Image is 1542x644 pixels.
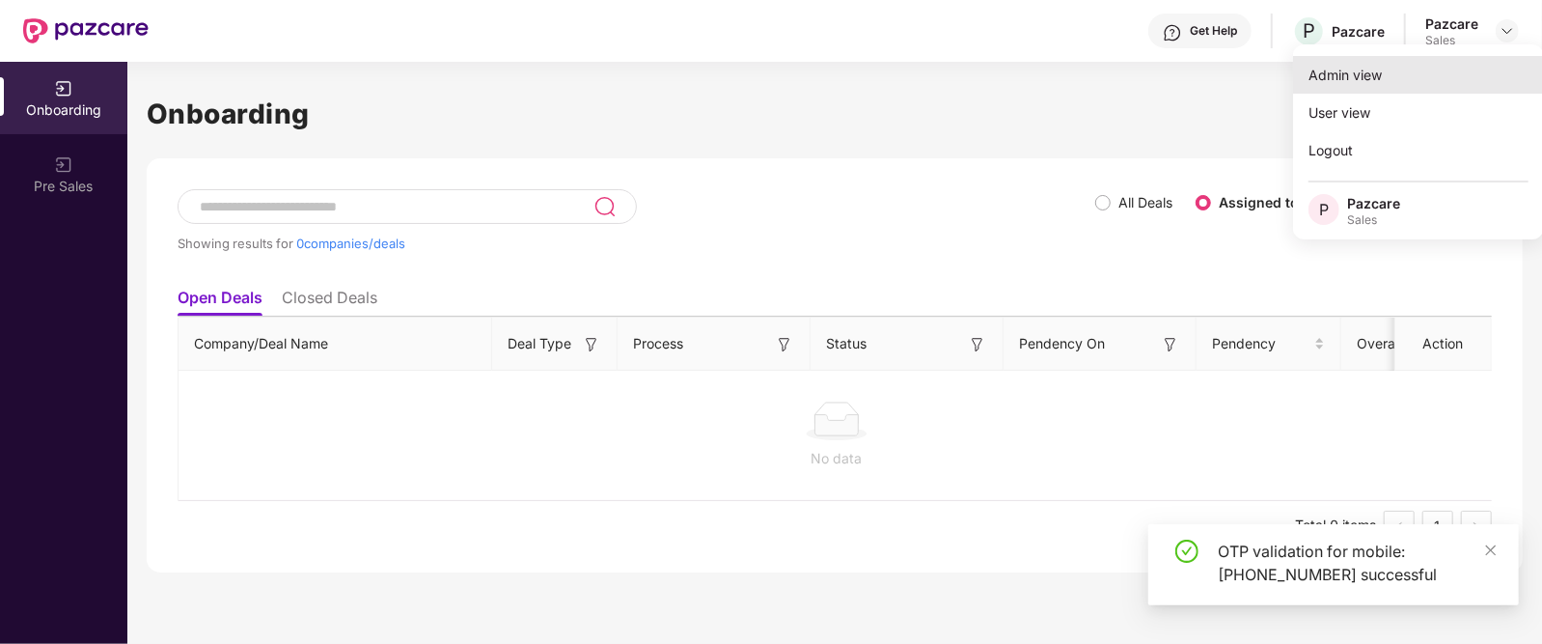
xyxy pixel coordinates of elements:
span: left [1393,521,1405,533]
a: 1 [1423,512,1452,541]
div: Pazcare [1425,14,1478,33]
span: Pendency On [1019,333,1105,354]
li: 1 [1422,511,1453,542]
label: All Deals [1118,194,1172,210]
th: Company/Deal Name [179,318,492,371]
img: svg+xml;base64,PHN2ZyB3aWR0aD0iMTYiIGhlaWdodD0iMTYiIHZpZXdCb3g9IjAgMCAxNiAxNiIgZmlsbD0ibm9uZSIgeG... [1161,335,1180,354]
span: P [1303,19,1315,42]
button: right [1461,511,1492,542]
span: Deal Type [508,333,571,354]
li: Next Page [1461,511,1492,542]
span: P [1319,198,1329,221]
img: svg+xml;base64,PHN2ZyB3aWR0aD0iMjAiIGhlaWdodD0iMjAiIHZpZXdCb3g9IjAgMCAyMCAyMCIgZmlsbD0ibm9uZSIgeG... [54,79,73,98]
div: No data [194,448,1479,469]
img: svg+xml;base64,PHN2ZyB3aWR0aD0iMTYiIGhlaWdodD0iMTYiIHZpZXdCb3g9IjAgMCAxNiAxNiIgZmlsbD0ibm9uZSIgeG... [968,335,987,354]
button: left [1384,511,1415,542]
span: close [1484,544,1498,557]
span: check-circle [1175,540,1198,563]
img: svg+xml;base64,PHN2ZyB3aWR0aD0iMTYiIGhlaWdodD0iMTYiIHZpZXdCb3g9IjAgMCAxNiAxNiIgZmlsbD0ibm9uZSIgeG... [775,335,794,354]
span: Pendency [1212,333,1310,354]
li: Total 0 items [1295,511,1376,542]
div: Sales [1425,33,1478,48]
span: right [1471,521,1482,533]
div: Get Help [1190,23,1237,39]
th: Action [1395,318,1492,371]
img: svg+xml;base64,PHN2ZyBpZD0iRHJvcGRvd24tMzJ4MzIiIHhtbG5zPSJodHRwOi8vd3d3LnczLm9yZy8yMDAwL3N2ZyIgd2... [1500,23,1515,39]
img: svg+xml;base64,PHN2ZyB3aWR0aD0iMTYiIGhlaWdodD0iMTYiIHZpZXdCb3g9IjAgMCAxNiAxNiIgZmlsbD0ibm9uZSIgeG... [582,335,601,354]
li: Open Deals [178,288,262,316]
div: Showing results for [178,236,1095,251]
li: Previous Page [1384,511,1415,542]
th: Pendency [1197,318,1341,371]
div: OTP validation for mobile: [PHONE_NUMBER] successful [1218,540,1496,586]
img: svg+xml;base64,PHN2ZyBpZD0iSGVscC0zMngzMiIgeG1sbnM9Imh0dHA6Ly93d3cudzMub3JnLzIwMDAvc3ZnIiB3aWR0aD... [1163,23,1182,42]
th: Overall Pendency [1341,318,1505,371]
div: Pazcare [1347,194,1400,212]
span: Status [826,333,867,354]
span: Process [633,333,683,354]
img: svg+xml;base64,PHN2ZyB3aWR0aD0iMjAiIGhlaWdodD0iMjAiIHZpZXdCb3g9IjAgMCAyMCAyMCIgZmlsbD0ibm9uZSIgeG... [54,155,73,175]
div: Pazcare [1332,22,1385,41]
img: svg+xml;base64,PHN2ZyB3aWR0aD0iMjQiIGhlaWdodD0iMjUiIHZpZXdCb3g9IjAgMCAyNCAyNSIgZmlsbD0ibm9uZSIgeG... [593,195,616,218]
label: Assigned to me [1219,194,1323,210]
h1: Onboarding [147,93,1523,135]
img: New Pazcare Logo [23,18,149,43]
div: Sales [1347,212,1400,228]
span: 0 companies/deals [296,236,405,251]
li: Closed Deals [282,288,377,316]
